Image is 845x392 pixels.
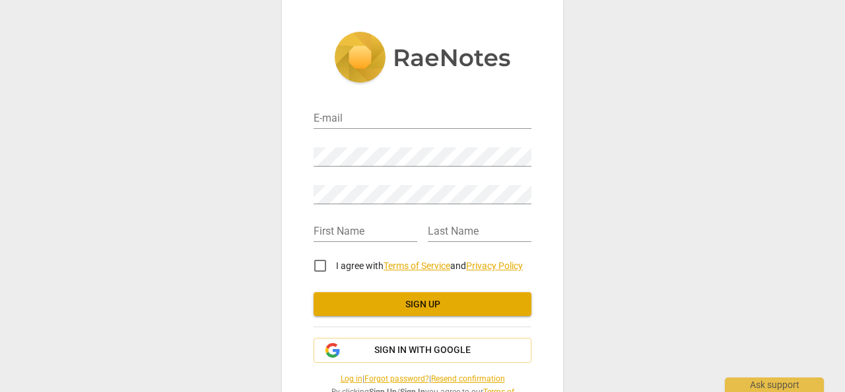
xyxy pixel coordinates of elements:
[466,260,523,271] a: Privacy Policy
[314,338,531,363] button: Sign in with Google
[364,374,429,383] a: Forgot password?
[336,260,523,271] span: I agree with and
[314,292,531,316] button: Sign up
[314,373,531,385] span: | |
[341,374,362,383] a: Log in
[431,374,505,383] a: Resend confirmation
[725,377,824,392] div: Ask support
[334,32,511,86] img: 5ac2273c67554f335776073100b6d88f.svg
[384,260,450,271] a: Terms of Service
[374,344,471,357] span: Sign in with Google
[324,298,521,311] span: Sign up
